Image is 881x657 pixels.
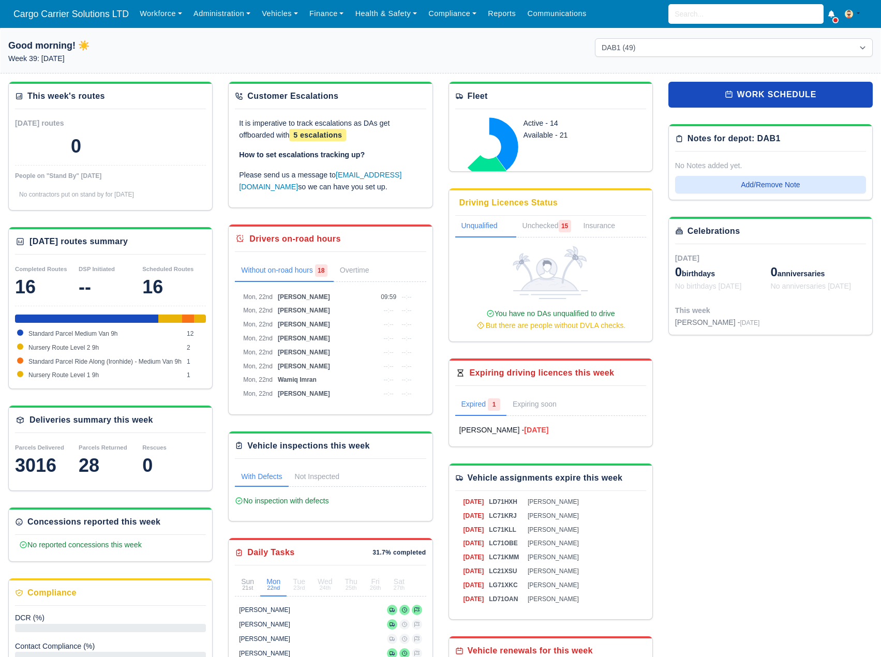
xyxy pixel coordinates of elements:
span: [DATE] [464,498,484,505]
span: [PERSON_NAME] [528,526,579,533]
div: Fleet [468,90,488,102]
span: Mon, 22nd [243,293,273,301]
span: --:-- [383,376,393,383]
h1: Good morning! ☀️ [8,38,286,53]
span: Mon, 22nd [243,363,273,370]
span: [PERSON_NAME] [278,293,330,301]
span: [PERSON_NAME] [278,390,330,397]
a: Cargo Carrier Solutions LTD [8,4,134,24]
div: 16 [142,277,206,297]
span: [DATE] [464,554,484,561]
span: Nursery Route Level 1 9h [28,371,99,379]
a: Unchecked [516,216,577,237]
div: -- [79,277,142,297]
span: [DATE] [464,595,484,603]
div: No Notes added yet. [675,160,866,172]
div: birthdays [675,264,771,280]
small: Parcels Returned [79,444,127,451]
span: [PERSON_NAME] [278,335,330,342]
div: Fri [370,578,381,591]
span: Nursery Route Level 2 9h [28,344,99,351]
span: [DATE] [464,581,484,589]
div: [PERSON_NAME] - [675,317,760,328]
span: Wamiq Imran [278,376,317,383]
strong: [DATE] [524,426,548,434]
span: --:-- [401,363,411,370]
span: --:-- [401,376,411,383]
span: [PERSON_NAME] [528,581,579,589]
a: work schedule [668,82,873,108]
span: 0 [675,265,682,279]
div: Nursery Route Level 2 9h [158,315,182,323]
span: --:-- [383,363,393,370]
button: Add/Remove Note [675,176,866,193]
a: Administration [188,4,256,24]
span: [DATE] [675,254,699,262]
div: Standard Parcel Medium Van 9h [15,315,158,323]
a: Insurance [577,216,634,237]
div: Delivery Completion Rate [15,640,206,652]
span: --:-- [383,390,393,397]
span: --:-- [401,293,411,301]
div: Customer Escalations [247,90,338,102]
div: 28 [79,455,142,476]
span: Standard Parcel Ride Along (Ironhide) - Medium Van 9h [28,358,182,365]
small: Parcels Delivered [15,444,64,451]
span: [PERSON_NAME] [528,595,579,603]
a: [PERSON_NAME] -[DATE] [459,424,642,436]
span: LC71OBE [489,540,517,547]
div: Vehicle assignments expire this week [468,472,623,484]
div: Delivery Completion Rate [15,612,206,624]
a: Communications [521,4,592,24]
span: Mon, 22nd [243,307,273,314]
span: Standard Parcel Medium Van 9h [28,330,118,337]
span: [DATE] [464,512,484,519]
div: Vehicle renewals for this week [468,645,593,657]
div: 31.7% completed [372,548,426,557]
div: Nursery Route Level 1 9h [194,315,206,323]
span: --:-- [401,307,411,314]
a: Overtime [334,260,390,282]
span: Mon, 22nd [243,321,273,328]
a: Health & Safety [350,4,423,24]
a: Reports [482,4,521,24]
td: 12 [184,327,206,341]
span: --:-- [383,335,393,342]
span: [PERSON_NAME] [278,363,330,370]
span: [PERSON_NAME] [528,554,579,561]
div: 3016 [15,455,79,476]
a: Not Inspected [289,467,346,487]
span: [PERSON_NAME] [278,321,330,328]
span: --:-- [383,307,393,314]
div: This week's routes [27,90,105,102]
div: Sun [241,578,254,591]
a: [EMAIL_ADDRESS][DOMAIN_NAME] [239,171,401,191]
div: [DATE] routes [15,117,111,129]
div: Wed [318,578,333,591]
div: Expiring driving licences this week [470,367,615,379]
span: [DATE] [464,540,484,547]
div: Drivers on-road hours [249,233,340,245]
span: LD71HXH [489,498,517,505]
span: [PERSON_NAME] [278,349,330,356]
a: Expired [455,394,506,416]
span: [DATE] [740,319,760,326]
small: 27th [393,585,405,591]
span: LC71KMM [489,554,519,561]
span: 15 [559,220,571,232]
span: LC71KRJ [489,512,516,519]
small: 23rd [293,585,305,591]
span: [PERSON_NAME] [528,568,579,575]
small: Scheduled Routes [142,266,193,272]
small: 21st [241,585,254,591]
div: [PERSON_NAME] [239,620,290,629]
span: [PERSON_NAME] [528,512,579,519]
span: Mon, 22nd [243,376,273,383]
span: --:-- [401,335,411,342]
div: 16 [15,277,79,297]
span: Mon, 22nd [243,390,273,397]
div: Standard Parcel Ride Along (Ironhide) - Medium Van 9h [182,315,194,323]
a: Workforce [134,4,188,24]
a: Without on-road hours [235,260,334,282]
